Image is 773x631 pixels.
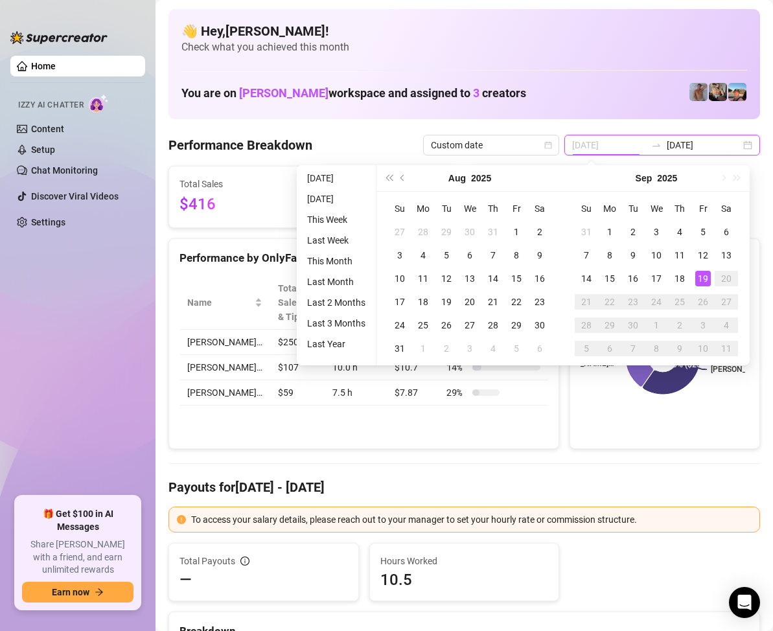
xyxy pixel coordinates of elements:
td: 2025-08-22 [505,290,528,314]
td: 2025-10-10 [691,337,715,360]
td: 2025-10-09 [668,337,691,360]
th: Th [481,197,505,220]
img: logo-BBDzfeDw.svg [10,31,108,44]
td: 2025-10-07 [621,337,645,360]
div: 6 [719,224,734,240]
span: Check what you achieved this month [181,40,747,54]
td: 2025-10-05 [575,337,598,360]
td: 2025-09-17 [645,267,668,290]
div: 6 [532,341,548,356]
div: 28 [485,317,501,333]
td: 2025-09-05 [691,220,715,244]
div: 8 [602,247,617,263]
th: Name [179,276,270,330]
td: 2025-07-28 [411,220,435,244]
td: 2025-09-22 [598,290,621,314]
th: Fr [691,197,715,220]
div: 27 [392,224,408,240]
div: 2 [625,224,641,240]
div: 2 [532,224,548,240]
button: Choose a year [471,165,491,191]
li: This Month [302,253,371,269]
button: Choose a year [657,165,677,191]
input: End date [667,138,741,152]
td: 2025-08-09 [528,244,551,267]
th: Th [668,197,691,220]
td: 2025-10-11 [715,337,738,360]
div: 12 [695,247,711,263]
div: 11 [415,271,431,286]
li: Last Week [302,233,371,248]
td: 2025-09-21 [575,290,598,314]
img: Zach [728,83,746,101]
span: Share [PERSON_NAME] with a friend, and earn unlimited rewards [22,538,133,577]
div: 16 [625,271,641,286]
div: 1 [415,341,431,356]
div: 20 [462,294,478,310]
div: 1 [602,224,617,240]
div: 31 [392,341,408,356]
td: 2025-08-12 [435,267,458,290]
span: Izzy AI Chatter [18,99,84,111]
td: 2025-10-04 [715,314,738,337]
th: We [645,197,668,220]
button: Choose a month [448,165,466,191]
div: 16 [532,271,548,286]
span: — [179,569,192,590]
li: Last 2 Months [302,295,371,310]
th: Mo [411,197,435,220]
td: 2025-09-28 [575,314,598,337]
td: 2025-10-08 [645,337,668,360]
td: 2025-07-29 [435,220,458,244]
div: 6 [602,341,617,356]
div: 25 [415,317,431,333]
a: Setup [31,144,55,155]
td: [PERSON_NAME]… [179,355,270,380]
td: [PERSON_NAME]… [179,380,270,406]
td: 2025-09-30 [621,314,645,337]
div: 15 [602,271,617,286]
td: 2025-09-13 [715,244,738,267]
td: 2025-08-31 [575,220,598,244]
div: 20 [719,271,734,286]
div: 1 [509,224,524,240]
div: 12 [439,271,454,286]
td: 2025-08-10 [388,267,411,290]
a: Settings [31,217,65,227]
td: 2025-09-19 [691,267,715,290]
td: 2025-10-02 [668,314,691,337]
span: $416 [179,192,297,217]
span: info-circle [240,556,249,566]
a: Chat Monitoring [31,165,98,176]
div: 30 [625,317,641,333]
td: 2025-07-31 [481,220,505,244]
div: 7 [485,247,501,263]
div: 29 [439,224,454,240]
td: 2025-09-03 [645,220,668,244]
td: 2025-08-03 [388,244,411,267]
li: Last Year [302,336,371,352]
span: Hours Worked [380,554,549,568]
div: 24 [649,294,664,310]
div: 3 [462,341,478,356]
td: $10.7 [387,355,439,380]
td: 2025-09-23 [621,290,645,314]
span: Custom date [431,135,551,155]
span: Total Payouts [179,554,235,568]
span: Name [187,295,252,310]
td: 2025-09-05 [505,337,528,360]
td: 2025-09-26 [691,290,715,314]
div: 5 [509,341,524,356]
th: Su [575,197,598,220]
div: 11 [719,341,734,356]
td: 2025-08-15 [505,267,528,290]
td: 2025-09-24 [645,290,668,314]
td: 2025-10-06 [598,337,621,360]
th: Mo [598,197,621,220]
span: to [651,140,662,150]
td: 2025-09-16 [621,267,645,290]
div: 26 [439,317,454,333]
div: 8 [649,341,664,356]
div: 4 [485,341,501,356]
td: 2025-09-02 [435,337,458,360]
